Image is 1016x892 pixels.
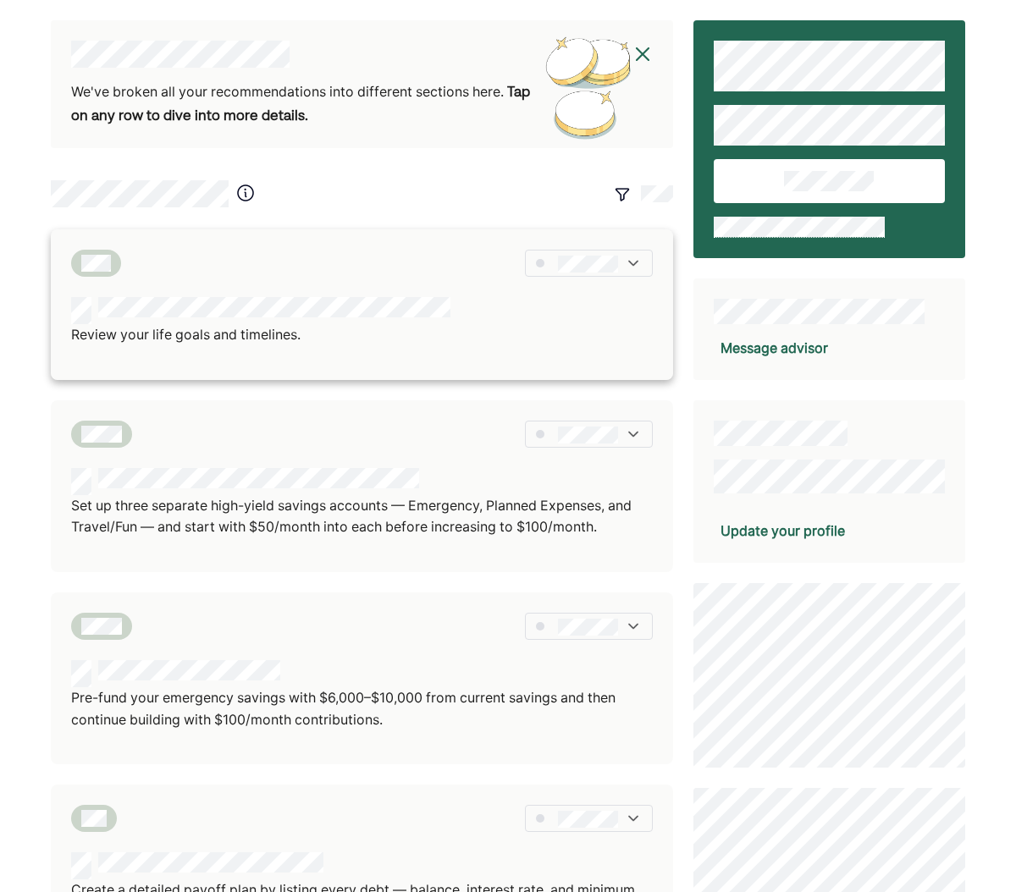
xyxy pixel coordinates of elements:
[71,86,530,124] b: Tap on any row to dive into more details.
[71,687,653,730] p: Pre-fund your emergency savings with $6,000–$10,000 from current savings and then continue buildi...
[721,520,845,541] div: Update your profile
[71,495,653,538] p: Set up three separate high-yield savings accounts — Emergency, Planned Expenses, and Travel/Fun —...
[721,338,828,358] div: Message advisor
[71,81,536,128] div: We've broken all your recommendations into different sections here.
[71,324,450,346] p: Review your life goals and timelines.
